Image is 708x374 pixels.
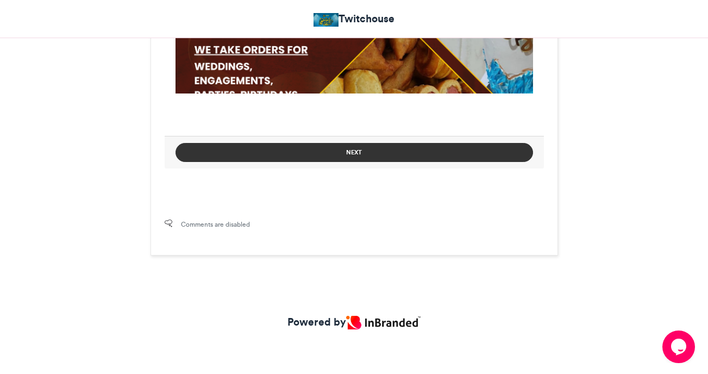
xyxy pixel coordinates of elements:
a: Powered by [287,314,420,330]
img: Twitchouse Marketing [314,13,338,27]
span: Comments are disabled [181,220,250,229]
img: Inbranded [346,316,420,329]
a: Twitchouse [314,11,394,27]
iframe: chat widget [662,331,697,363]
button: Next [176,143,533,162]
